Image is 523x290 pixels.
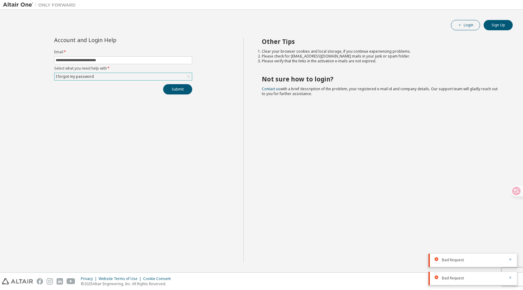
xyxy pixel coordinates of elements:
[54,38,165,42] div: Account and Login Help
[3,2,79,8] img: Altair One
[54,66,192,71] label: Select what you need help with
[484,20,513,30] button: Sign Up
[81,276,99,281] div: Privacy
[451,20,480,30] button: Login
[262,59,502,64] li: Please verify that the links in the activation e-mails are not expired.
[442,258,464,262] span: Bad Request
[262,86,280,91] a: Contact us
[54,73,192,80] div: I forgot my password
[262,49,502,54] li: Clear your browser cookies and local storage, if you continue experiencing problems.
[99,276,143,281] div: Website Terms of Use
[262,86,498,96] span: with a brief description of the problem, your registered e-mail id and company details. Our suppo...
[442,276,464,281] span: Bad Request
[55,73,95,80] div: I forgot my password
[262,75,502,83] h2: Not sure how to login?
[81,281,174,286] p: © 2025 Altair Engineering, Inc. All Rights Reserved.
[2,278,33,285] img: altair_logo.svg
[262,38,502,45] h2: Other Tips
[262,54,502,59] li: Please check for [EMAIL_ADDRESS][DOMAIN_NAME] mails in your junk or spam folder.
[67,278,75,285] img: youtube.svg
[143,276,174,281] div: Cookie Consent
[57,278,63,285] img: linkedin.svg
[54,50,192,54] label: Email
[47,278,53,285] img: instagram.svg
[163,84,192,94] button: Submit
[37,278,43,285] img: facebook.svg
